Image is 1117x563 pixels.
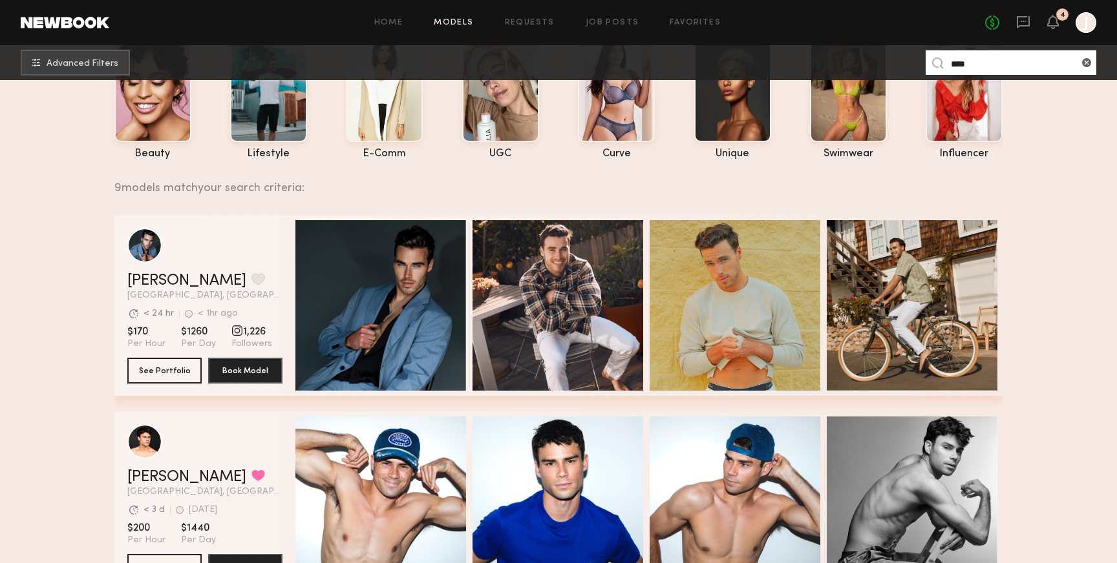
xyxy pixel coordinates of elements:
[189,506,217,515] div: [DATE]
[670,19,721,27] a: Favorites
[578,148,655,159] div: curve
[114,167,993,194] div: 9 models match your search criteria:
[926,148,1003,159] div: influencer
[114,148,191,159] div: beauty
[462,148,539,159] div: UGC
[1060,12,1065,19] div: 4
[181,338,216,350] span: Per Day
[810,148,887,159] div: swimwear
[127,338,165,350] span: Per Hour
[231,338,272,350] span: Followers
[144,506,165,515] div: < 3 d
[127,535,165,546] span: Per Hour
[434,19,473,27] a: Models
[127,487,282,496] span: [GEOGRAPHIC_DATA], [GEOGRAPHIC_DATA]
[47,59,118,68] span: Advanced Filters
[1076,12,1096,33] a: J
[127,469,246,485] a: [PERSON_NAME]
[127,522,165,535] span: $200
[505,19,555,27] a: Requests
[127,291,282,300] span: [GEOGRAPHIC_DATA], [GEOGRAPHIC_DATA]
[694,148,771,159] div: unique
[374,19,403,27] a: Home
[181,325,216,338] span: $1260
[586,19,639,27] a: Job Posts
[346,148,423,159] div: e-comm
[127,273,246,289] a: [PERSON_NAME]
[127,325,165,338] span: $170
[181,535,216,546] span: Per Day
[21,50,130,76] button: Advanced Filters
[230,148,307,159] div: lifestyle
[127,358,202,384] button: See Portfolio
[208,358,282,384] button: Book Model
[144,309,174,318] div: < 24 hr
[198,309,238,318] div: < 1hr ago
[231,325,272,338] span: 1,226
[181,522,216,535] span: $1440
